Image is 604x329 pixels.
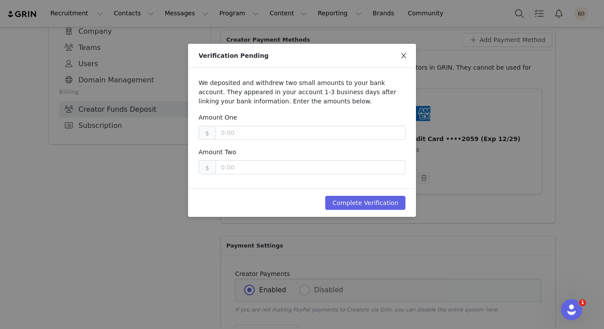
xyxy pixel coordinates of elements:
[199,149,236,156] label: Amount Two
[199,114,237,121] label: Amount One
[561,299,582,320] iframe: Intercom live chat
[216,126,405,139] input: 0.00
[216,161,405,174] input: 0.00
[199,52,269,59] span: Verification Pending
[199,160,216,174] div: $
[391,44,416,68] button: Close
[400,52,407,59] i: icon: close
[199,126,216,140] div: $
[579,299,586,306] span: 1
[325,196,405,210] button: Complete Verification
[199,78,405,106] p: We deposited and withdrew two small amounts to your bank account. They appeared in your account 1...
